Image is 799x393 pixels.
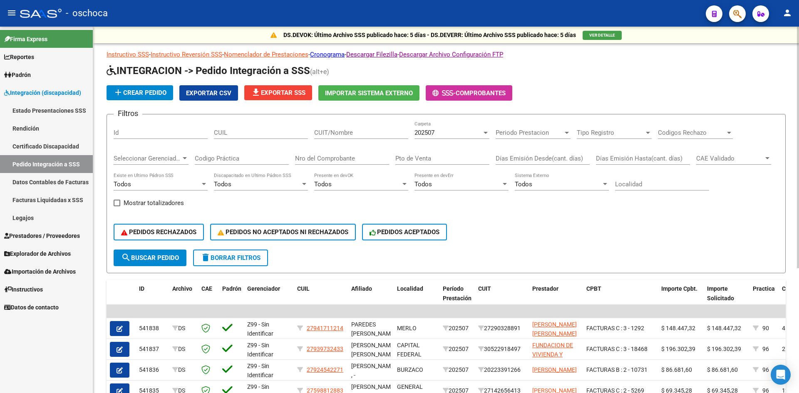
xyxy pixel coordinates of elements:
button: Exportar SSS [244,85,312,100]
span: 27924542271 [307,366,343,373]
span: Todos [515,180,532,188]
span: INTEGRACION -> Pedido Integración a SSS [107,65,310,77]
h3: Filtros [114,108,142,119]
span: Importe Solicitado [707,285,734,302]
a: Descargar Filezilla [346,51,397,58]
mat-icon: menu [7,8,17,18]
span: Todos [314,180,332,188]
datatable-header-cell: CUIL [294,280,348,316]
span: Mostrar totalizadores [124,198,184,208]
span: $ 86.681,60 [707,366,738,373]
span: - oschoca [66,4,108,22]
div: 202507 [443,365,471,375]
span: Z99 - Sin Identificar [247,363,273,379]
span: Importe Cpbt. [661,285,697,292]
datatable-header-cell: Practica [749,280,779,316]
button: Borrar Filtros [193,250,268,266]
span: Período Prestación [443,285,471,302]
mat-icon: file_download [251,87,261,97]
p: DS.DEVOK: Último Archivo SSS publicado hace: 5 días - DS.DEVERR: Último Archivo SSS publicado hac... [283,30,576,40]
span: VER DETALLE [589,33,615,37]
div: FACTURAS B : 2 - 10731 [586,365,655,375]
span: CAE Validado [696,155,764,162]
datatable-header-cell: Prestador [529,280,583,316]
span: 269 [782,346,792,352]
span: Codigos Rechazo [658,129,725,136]
span: Explorador de Archivos [4,249,71,258]
datatable-header-cell: Gerenciador [244,280,294,316]
span: [PERSON_NAME] [532,366,577,373]
span: Comprobantes [456,89,506,97]
span: Z99 - Sin Identificar [247,342,273,358]
datatable-header-cell: Importe Cpbt. [658,280,704,316]
button: Importar Sistema Externo [318,85,419,101]
datatable-header-cell: CAE [198,280,219,316]
span: PEDIDOS RECHAZADOS [121,228,196,236]
div: 541838 [139,324,166,333]
span: Todos [414,180,432,188]
span: 27941711214 [307,325,343,331]
span: Afiliado [351,285,372,292]
span: Localidad [397,285,423,292]
span: Prestadores / Proveedores [4,231,80,240]
a: Cronograma [310,51,345,58]
a: Instructivo SSS [107,51,149,58]
div: 541837 [139,344,166,354]
mat-icon: person [782,8,792,18]
span: $ 196.302,39 [707,346,741,352]
span: 202507 [414,129,434,136]
button: VER DETALLE [583,31,622,40]
div: Open Intercom Messenger [771,365,791,385]
span: Gerenciador [247,285,280,292]
span: Instructivos [4,285,43,294]
span: - [432,89,456,97]
span: Datos de contacto [4,303,59,312]
button: PEDIDOS ACEPTADOS [362,224,447,240]
div: 541836 [139,365,166,375]
span: Todos [214,180,231,188]
span: Seleccionar Gerenciador [114,155,181,162]
span: CAE [201,285,212,292]
button: -Comprobantes [426,85,512,101]
datatable-header-cell: ID [136,280,169,316]
span: [PERSON_NAME] , - [351,363,396,379]
span: 27939732433 [307,346,343,352]
span: Crear Pedido [113,89,166,96]
span: CUIT [478,285,491,292]
span: Importar Sistema Externo [325,89,413,97]
a: Descargar Archivo Configuración FTP [399,51,503,58]
span: Exportar SSS [251,89,305,96]
span: Tipo Registro [577,129,644,136]
div: FACTURAS C : 3 - 1292 [586,324,655,333]
div: FACTURAS C : 3 - 18468 [586,344,655,354]
span: Z99 - Sin Identificar [247,321,273,337]
span: Padrón [222,285,241,292]
mat-icon: search [121,252,131,262]
span: Firma Express [4,35,47,44]
span: $ 196.302,39 [661,346,695,352]
span: MERLO [397,325,417,331]
datatable-header-cell: Archivo [169,280,198,316]
button: Crear Pedido [107,85,173,100]
span: 96 [762,366,769,373]
p: - - - - - [107,50,786,59]
span: Integración (discapacidad) [4,88,81,97]
span: (alt+e) [310,68,329,76]
span: $ 148.447,32 [707,325,741,331]
datatable-header-cell: CUIT [475,280,529,316]
span: 96 [762,346,769,352]
span: $ 86.681,60 [661,366,692,373]
span: Buscar Pedido [121,254,179,262]
span: [PERSON_NAME] [PERSON_NAME] , - [351,342,396,368]
span: [PERSON_NAME] [PERSON_NAME] [532,321,577,337]
div: 202507 [443,324,471,333]
span: ID [139,285,144,292]
span: BURZACO [397,366,423,373]
div: 27290328891 [478,324,526,333]
div: DS [172,344,195,354]
span: Prestador [532,285,558,292]
button: Buscar Pedido [114,250,186,266]
span: 90 [762,325,769,331]
div: 20223391266 [478,365,526,375]
span: Reportes [4,52,34,62]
